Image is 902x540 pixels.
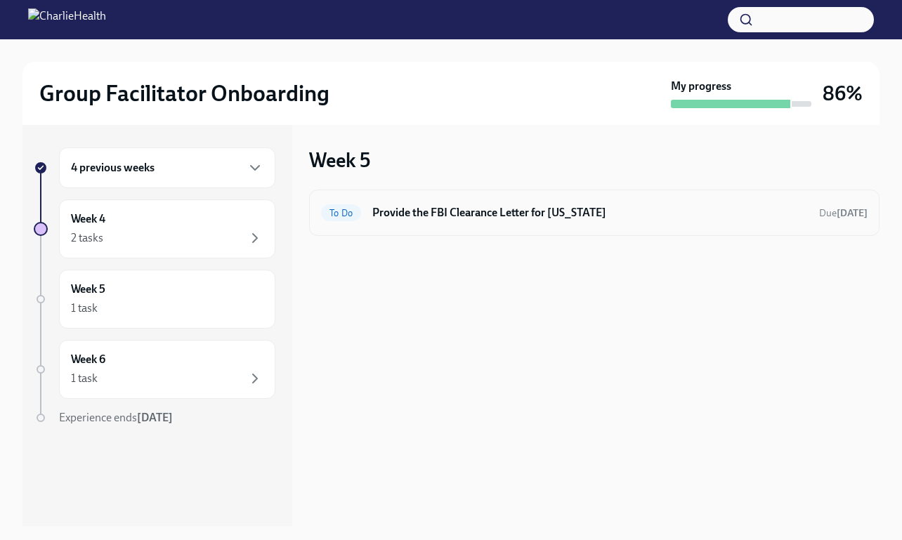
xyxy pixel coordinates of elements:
[671,79,731,94] strong: My progress
[837,207,868,219] strong: [DATE]
[59,411,173,424] span: Experience ends
[34,199,275,258] a: Week 42 tasks
[71,160,155,176] h6: 4 previous weeks
[823,81,863,106] h3: 86%
[819,206,868,220] span: October 21st, 2025 10:00
[71,282,105,297] h6: Week 5
[321,208,361,218] span: To Do
[71,230,103,246] div: 2 tasks
[34,340,275,399] a: Week 61 task
[137,411,173,424] strong: [DATE]
[819,207,868,219] span: Due
[71,211,105,227] h6: Week 4
[321,202,868,224] a: To DoProvide the FBI Clearance Letter for [US_STATE]Due[DATE]
[372,205,808,220] h6: Provide the FBI Clearance Letter for [US_STATE]
[28,8,106,31] img: CharlieHealth
[71,301,98,316] div: 1 task
[71,352,105,367] h6: Week 6
[59,147,275,188] div: 4 previous weeks
[34,270,275,329] a: Week 51 task
[71,371,98,386] div: 1 task
[309,147,370,173] h3: Week 5
[39,79,329,107] h2: Group Facilitator Onboarding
